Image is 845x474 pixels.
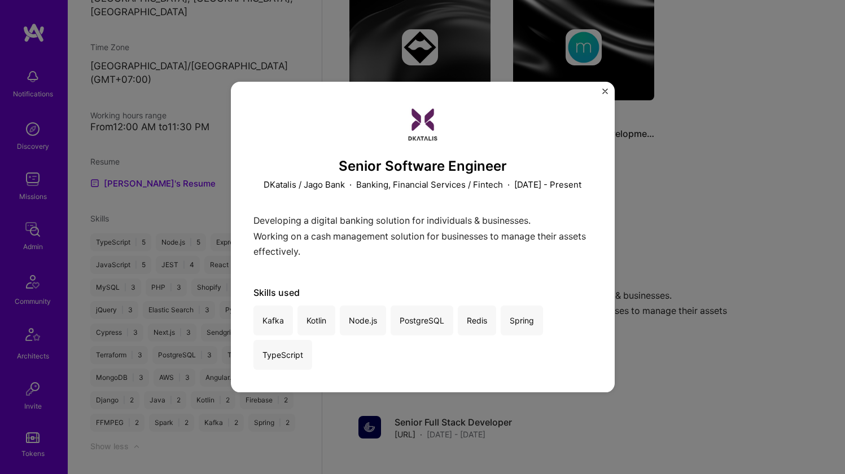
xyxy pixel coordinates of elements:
[402,104,443,145] img: Company logo
[501,305,543,335] div: Spring
[253,305,293,335] div: Kafka
[391,305,453,335] div: PostgreSQL
[514,179,581,191] p: [DATE] - Present
[297,305,335,335] div: Kotlin
[340,305,386,335] div: Node.js
[253,158,592,175] h3: Senior Software Engineer
[507,179,510,191] span: ·
[356,179,503,191] p: Banking, Financial Services / Fintech
[458,305,496,335] div: Redis
[253,287,592,299] div: Skills used
[349,179,352,191] span: ·
[264,179,345,191] p: DKatalis / Jago Bank
[602,88,608,100] button: Close
[253,340,312,370] div: TypeScript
